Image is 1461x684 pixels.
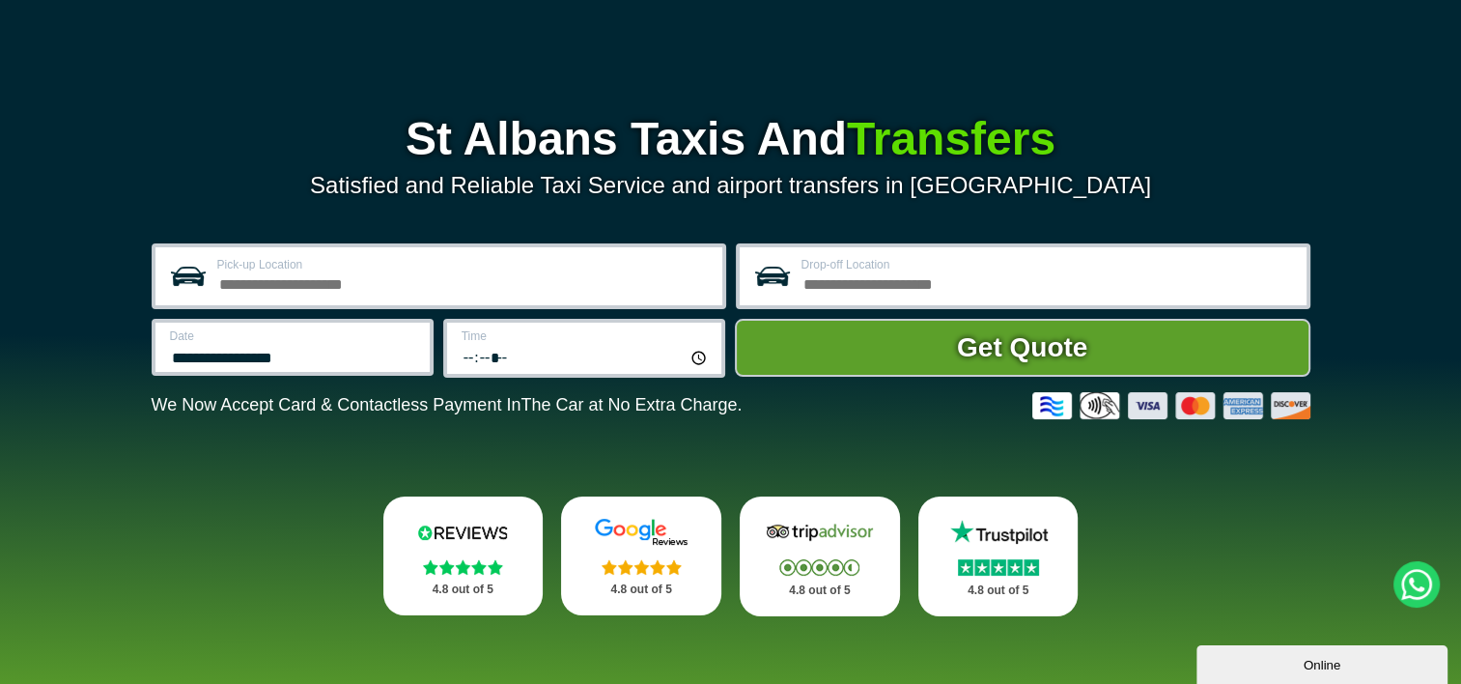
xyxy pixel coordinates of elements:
p: 4.8 out of 5 [761,579,879,603]
img: Google [583,518,699,547]
img: Stars [602,559,682,575]
h1: St Albans Taxis And [152,116,1310,162]
span: The Car at No Extra Charge. [520,395,742,414]
p: 4.8 out of 5 [405,578,522,602]
a: Trustpilot Stars 4.8 out of 5 [918,497,1079,616]
p: 4.8 out of 5 [582,578,700,602]
img: Stars [779,559,859,576]
p: Satisfied and Reliable Taxi Service and airport transfers in [GEOGRAPHIC_DATA] [152,172,1310,199]
img: Stars [423,559,503,575]
img: Credit And Debit Cards [1032,392,1310,419]
a: Reviews.io Stars 4.8 out of 5 [383,497,544,615]
iframe: chat widget [1196,641,1451,684]
label: Drop-off Location [801,259,1295,271]
p: We Now Accept Card & Contactless Payment In [152,395,743,415]
img: Reviews.io [405,518,520,547]
span: Transfers [847,113,1055,164]
p: 4.8 out of 5 [940,579,1057,603]
img: Tripadvisor [762,518,878,547]
button: Get Quote [735,319,1310,377]
img: Trustpilot [941,518,1056,547]
label: Pick-up Location [217,259,711,271]
a: Google Stars 4.8 out of 5 [561,497,721,615]
img: Stars [958,559,1039,576]
label: Date [170,330,418,342]
label: Time [462,330,710,342]
a: Tripadvisor Stars 4.8 out of 5 [740,497,900,616]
